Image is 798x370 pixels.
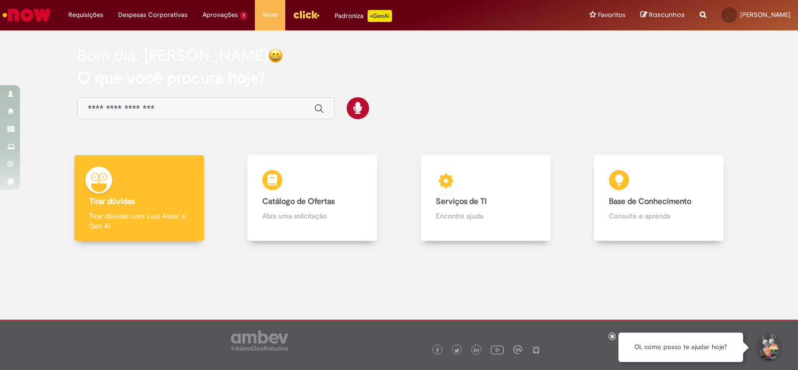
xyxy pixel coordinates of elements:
[513,345,522,354] img: logo_footer_workplace.png
[77,69,721,87] h2: O que você procura hoje?
[368,10,392,22] p: +GenAi
[68,10,103,20] span: Requisições
[231,331,288,351] img: logo_footer_ambev_rotulo_gray.png
[1,5,52,25] img: ServiceNow
[77,47,268,64] h2: Bom dia, [PERSON_NAME]
[89,196,135,206] b: Tirar dúvidas
[399,155,573,241] a: Serviços de TI Encontre ajuda
[454,348,459,353] img: logo_footer_twitter.png
[598,10,625,20] span: Favoritos
[262,196,335,206] b: Catálogo de Ofertas
[262,211,362,221] p: Abra uma solicitação
[118,10,188,20] span: Despesas Corporativas
[89,211,189,231] p: Tirar dúvidas com Lupi Assist e Gen Ai
[52,155,226,241] a: Tirar dúvidas Tirar dúvidas com Lupi Assist e Gen Ai
[435,348,440,353] img: logo_footer_facebook.png
[618,333,743,362] div: Oi, como posso te ajudar hoje?
[609,196,691,206] b: Base de Conhecimento
[532,345,541,354] img: logo_footer_naosei.png
[609,211,709,221] p: Consulte e aprenda
[573,155,746,241] a: Base de Conhecimento Consulte e aprenda
[240,11,247,20] span: 1
[226,155,399,241] a: Catálogo de Ofertas Abra uma solicitação
[474,348,479,354] img: logo_footer_linkedin.png
[436,196,487,206] b: Serviços de TI
[649,10,685,19] span: Rascunhos
[202,10,238,20] span: Aprovações
[335,10,392,22] div: Padroniza
[640,10,685,20] a: Rascunhos
[262,10,278,20] span: More
[293,7,320,22] img: click_logo_yellow_360x200.png
[436,211,536,221] p: Encontre ajuda
[740,10,791,19] span: [PERSON_NAME]
[491,343,504,356] img: logo_footer_youtube.png
[268,48,283,63] img: happy-face.png
[753,333,783,363] button: Iniciar Conversa de Suporte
